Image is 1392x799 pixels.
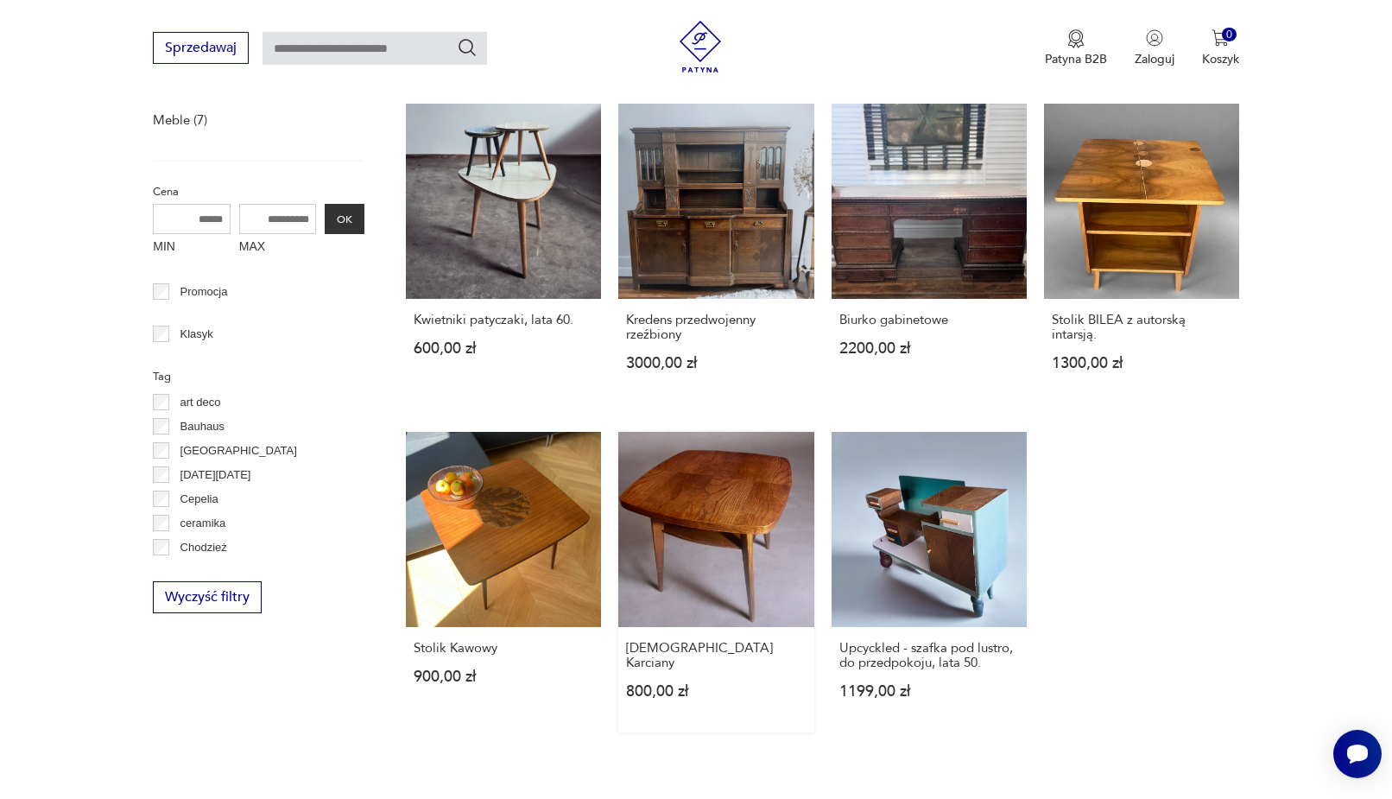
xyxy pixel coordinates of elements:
p: Zaloguj [1135,51,1174,67]
p: 2200,00 zł [839,341,1019,356]
p: 3000,00 zł [626,356,806,371]
a: Biurko gabinetoweBiurko gabinetowe2200,00 zł [832,104,1027,404]
p: 900,00 zł [414,669,593,684]
img: Ikonka użytkownika [1146,29,1163,47]
p: 1300,00 zł [1052,356,1231,371]
p: Cepelia [180,490,218,509]
h3: [DEMOGRAPHIC_DATA] Karciany [626,641,806,670]
p: 600,00 zł [414,341,593,356]
button: Wyczyść filtry [153,581,262,613]
button: Zaloguj [1135,29,1174,67]
a: Upcyckled - szafka pod lustro, do przedpokoju, lata 50.Upcyckled - szafka pod lustro, do przedpok... [832,432,1027,732]
a: Kredens przedwojenny rzeźbionyKredens przedwojenny rzeźbiony3000,00 zł [618,104,813,404]
button: Sprzedawaj [153,32,249,64]
a: Sprzedawaj [153,43,249,55]
label: MAX [239,234,317,262]
p: Cena [153,182,364,201]
p: Patyna B2B [1045,51,1107,67]
a: Kwietniki patyczaki, lata 60.Kwietniki patyczaki, lata 60.600,00 zł [406,104,601,404]
a: Ikona medaluPatyna B2B [1045,29,1107,67]
p: Promocja [180,282,228,301]
div: 0 [1222,28,1237,42]
button: OK [325,204,364,234]
a: Stolik Karciany[DEMOGRAPHIC_DATA] Karciany800,00 zł [618,432,813,732]
h3: Kredens przedwojenny rzeźbiony [626,313,806,342]
p: Bauhaus [180,417,225,436]
h3: Kwietniki patyczaki, lata 60. [414,313,593,327]
button: Patyna B2B [1045,29,1107,67]
h3: Upcyckled - szafka pod lustro, do przedpokoju, lata 50. [839,641,1019,670]
button: Szukaj [457,37,478,58]
p: Koszyk [1202,51,1239,67]
p: ceramika [180,514,226,533]
img: Patyna - sklep z meblami i dekoracjami vintage [674,21,726,73]
label: MIN [153,234,231,262]
p: Ćmielów [180,562,224,581]
p: Klasyk [180,325,213,344]
a: Meble (7) [153,108,207,132]
iframe: Smartsupp widget button [1333,730,1382,778]
a: Stolik KawowyStolik Kawowy900,00 zł [406,432,601,732]
img: Ikona medalu [1067,29,1085,48]
a: Stolik BILEA z autorską intarsją.Stolik BILEA z autorską intarsją.1300,00 zł [1044,104,1239,404]
p: [DATE][DATE] [180,466,251,485]
p: art deco [180,393,221,412]
img: Ikona koszyka [1212,29,1229,47]
h3: Stolik Kawowy [414,641,593,656]
p: 1199,00 zł [839,684,1019,699]
p: Chodzież [180,538,227,557]
h3: Biurko gabinetowe [839,313,1019,327]
p: [GEOGRAPHIC_DATA] [180,441,297,460]
p: Tag [153,367,364,386]
p: 800,00 zł [626,684,806,699]
h3: Stolik BILEA z autorską intarsją. [1052,313,1231,342]
button: 0Koszyk [1202,29,1239,67]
